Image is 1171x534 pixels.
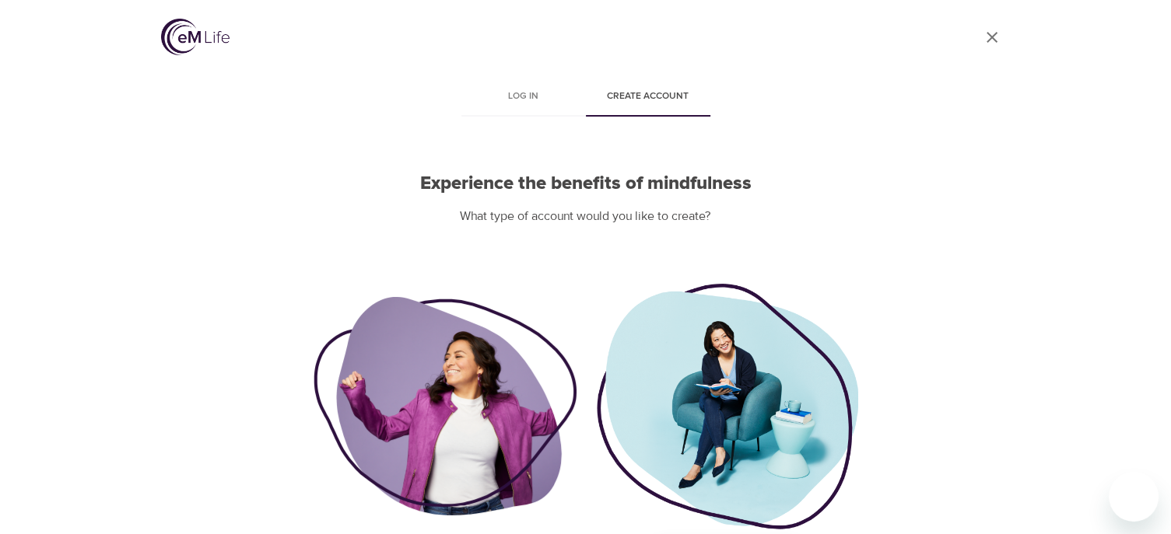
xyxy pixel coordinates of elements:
[1109,472,1159,522] iframe: Button to launch messaging window
[471,89,577,105] span: Log in
[973,19,1011,56] a: close
[161,19,230,55] img: logo
[314,173,858,195] h2: Experience the benefits of mindfulness
[595,89,701,105] span: Create account
[314,208,858,225] p: What type of account would you like to create?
